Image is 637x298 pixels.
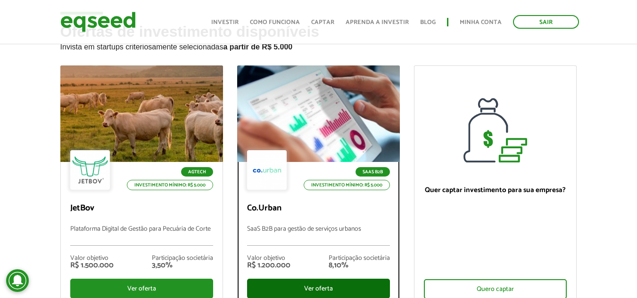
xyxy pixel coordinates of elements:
img: EqSeed [60,9,136,34]
div: Valor objetivo [247,255,290,262]
p: Agtech [181,167,213,177]
a: Aprenda a investir [346,19,409,25]
p: JetBov [70,203,213,214]
p: Invista em startups criteriosamente selecionadas [60,40,577,51]
a: Sair [513,15,579,29]
a: Investir [211,19,239,25]
p: Quer captar investimento para sua empresa? [424,186,567,194]
p: Plataforma Digital de Gestão para Pecuária de Corte [70,226,213,246]
h2: Ofertas de investimento disponíveis [60,24,577,65]
div: R$ 1.200.000 [247,262,290,269]
div: Participação societária [329,255,390,262]
p: Co.Urban [247,203,390,214]
div: 3,50% [152,262,213,269]
div: R$ 1.500.000 [70,262,114,269]
a: Blog [420,19,436,25]
div: Participação societária [152,255,213,262]
p: Investimento mínimo: R$ 5.000 [304,180,390,190]
p: SaaS B2B [356,167,390,177]
div: 8,10% [329,262,390,269]
a: Captar [311,19,334,25]
div: Valor objetivo [70,255,114,262]
a: Minha conta [460,19,502,25]
p: SaaS B2B para gestão de serviços urbanos [247,226,390,246]
strong: a partir de R$ 5.000 [223,43,293,51]
a: Como funciona [250,19,300,25]
p: Investimento mínimo: R$ 5.000 [127,180,213,190]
